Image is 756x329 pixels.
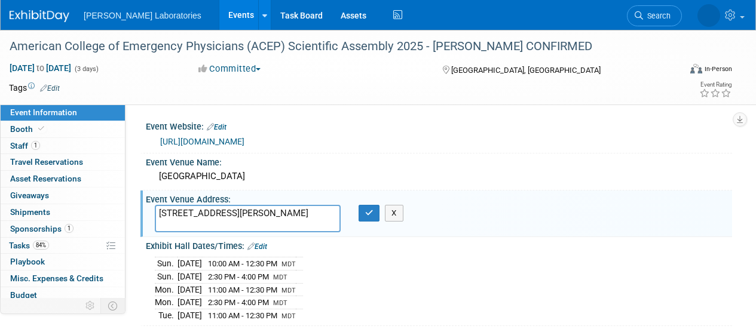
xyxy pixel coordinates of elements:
img: Format-Inperson.png [690,64,702,73]
span: MDT [281,260,296,268]
img: Tisha Davis [697,4,720,27]
a: [URL][DOMAIN_NAME] [160,137,244,146]
button: Committed [194,63,265,75]
td: Tue. [155,309,177,321]
td: Mon. [155,296,177,309]
span: Playbook [10,257,45,266]
span: 2:30 PM - 4:00 PM [208,298,269,307]
span: 2:30 PM - 4:00 PM [208,272,269,281]
a: Staff1 [1,138,125,154]
a: Tasks84% [1,238,125,254]
span: [GEOGRAPHIC_DATA], [GEOGRAPHIC_DATA] [451,66,601,75]
span: Misc. Expenses & Credits [10,273,103,283]
div: Exhibit Hall Dates/Times: [146,237,732,253]
span: MDT [281,312,296,320]
td: [DATE] [177,283,202,296]
span: Sponsorships [10,224,74,233]
a: Edit [247,242,267,251]
div: [GEOGRAPHIC_DATA] [155,167,723,186]
a: Event Information [1,104,125,121]
span: [DATE] [DATE] [9,63,72,73]
span: [PERSON_NAME] Laboratories [84,11,201,20]
td: [DATE] [177,270,202,284]
span: Booth [10,124,47,134]
button: X [385,205,403,222]
span: MDT [273,299,287,307]
td: Personalize Event Tab Strip [80,298,101,313]
a: Booth [1,121,125,137]
span: 84% [33,241,49,250]
span: Shipments [10,207,50,217]
a: Search [627,5,682,26]
i: Booth reservation complete [38,125,44,132]
div: In-Person [704,64,732,73]
span: to [35,63,46,73]
span: 11:00 AM - 12:30 PM [208,285,277,294]
a: Giveaways [1,187,125,204]
td: Mon. [155,283,177,296]
td: Toggle Event Tabs [101,298,126,313]
span: 11:00 AM - 12:30 PM [208,311,277,320]
img: ExhibitDay [10,10,69,22]
td: Sun. [155,257,177,270]
span: Giveaways [10,190,49,200]
span: Budget [10,290,37,300]
span: Staff [10,141,40,150]
a: Budget [1,287,125,303]
div: Event Format [626,62,732,80]
span: 1 [31,141,40,150]
div: American College of Emergency Physicians (ACEP) Scientific Assembly 2025 - [PERSON_NAME] CONFIRMED [5,36,671,57]
td: [DATE] [177,257,202,270]
td: [DATE] [177,309,202,321]
span: MDT [281,287,296,294]
span: 1 [65,224,74,233]
a: Edit [40,84,60,93]
a: Shipments [1,204,125,220]
div: Event Rating [699,82,731,88]
span: Event Information [10,107,77,117]
a: Sponsorships1 [1,221,125,237]
span: Search [643,11,671,20]
a: Travel Reservations [1,154,125,170]
div: Event Venue Name: [146,153,732,168]
a: Misc. Expenses & Credits [1,270,125,287]
span: MDT [273,273,287,281]
div: Event Venue Address: [146,190,732,205]
span: 10:00 AM - 12:30 PM [208,259,277,268]
span: (3 days) [74,65,99,73]
td: [DATE] [177,296,202,309]
a: Edit [207,123,227,131]
span: Tasks [9,241,49,250]
td: Tags [9,82,60,94]
span: Asset Reservations [10,174,81,183]
span: Travel Reservations [10,157,83,167]
a: Playbook [1,254,125,270]
div: Event Website: [146,118,732,133]
td: Sun. [155,270,177,284]
a: Asset Reservations [1,171,125,187]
